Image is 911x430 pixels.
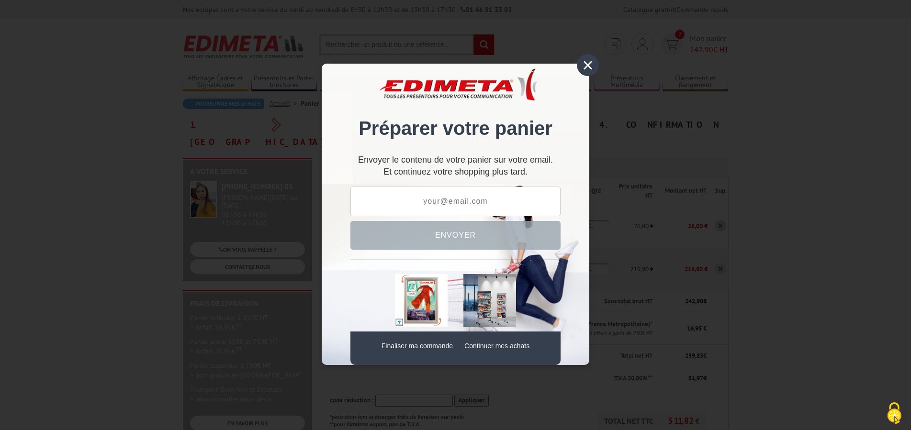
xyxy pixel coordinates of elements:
[350,221,561,250] button: Envoyer
[882,401,906,425] img: Cookies (fenêtre modale)
[877,397,911,430] button: Cookies (fenêtre modale)
[350,159,561,161] p: Envoyer le contenu de votre panier sur votre email.
[464,342,529,350] a: Continuer mes achats
[350,159,561,176] div: Et continuez votre shopping plus tard.
[350,78,561,149] div: Préparer votre panier
[350,187,561,216] input: your@email.com
[382,342,453,350] a: Finaliser ma commande
[577,54,599,76] div: ×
